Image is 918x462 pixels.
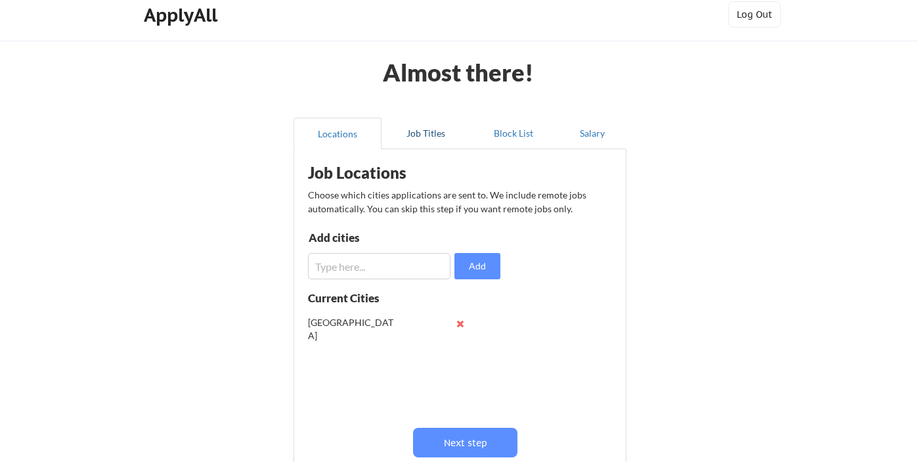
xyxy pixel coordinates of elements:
div: Current Cities [308,292,408,304]
input: Type here... [308,253,450,279]
button: Next step [413,428,517,457]
button: Locations [294,118,382,149]
button: Job Titles [382,118,470,149]
div: Add cities [309,232,445,243]
div: Job Locations [308,165,473,181]
button: Log Out [728,1,781,28]
div: Almost there! [367,60,550,84]
div: ApplyAll [144,4,221,26]
div: [GEOGRAPHIC_DATA] [308,316,394,342]
button: Salary [557,118,626,149]
div: Choose which cities applications are sent to. We include remote jobs automatically. You can skip ... [308,188,610,216]
button: Add [454,253,500,279]
button: Block List [470,118,557,149]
